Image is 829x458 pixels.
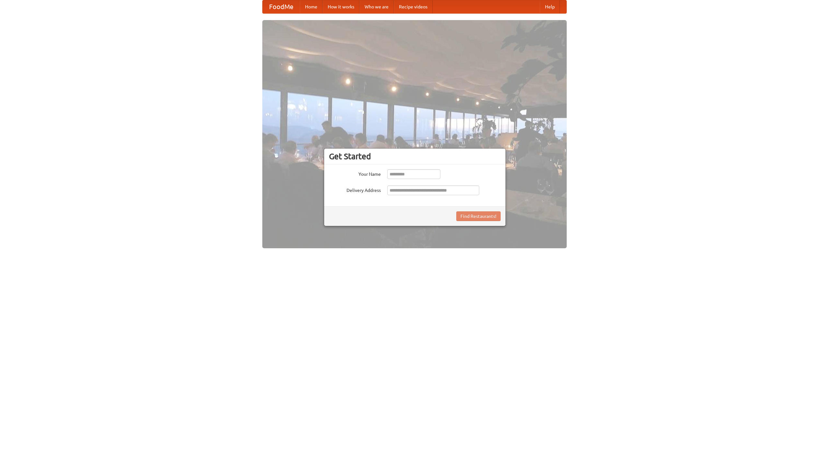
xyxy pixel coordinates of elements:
h3: Get Started [329,151,501,161]
a: Recipe videos [394,0,433,13]
label: Your Name [329,169,381,177]
a: Who we are [359,0,394,13]
button: Find Restaurants! [456,211,501,221]
a: FoodMe [263,0,300,13]
a: Help [540,0,560,13]
a: Home [300,0,323,13]
label: Delivery Address [329,185,381,194]
a: How it works [323,0,359,13]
